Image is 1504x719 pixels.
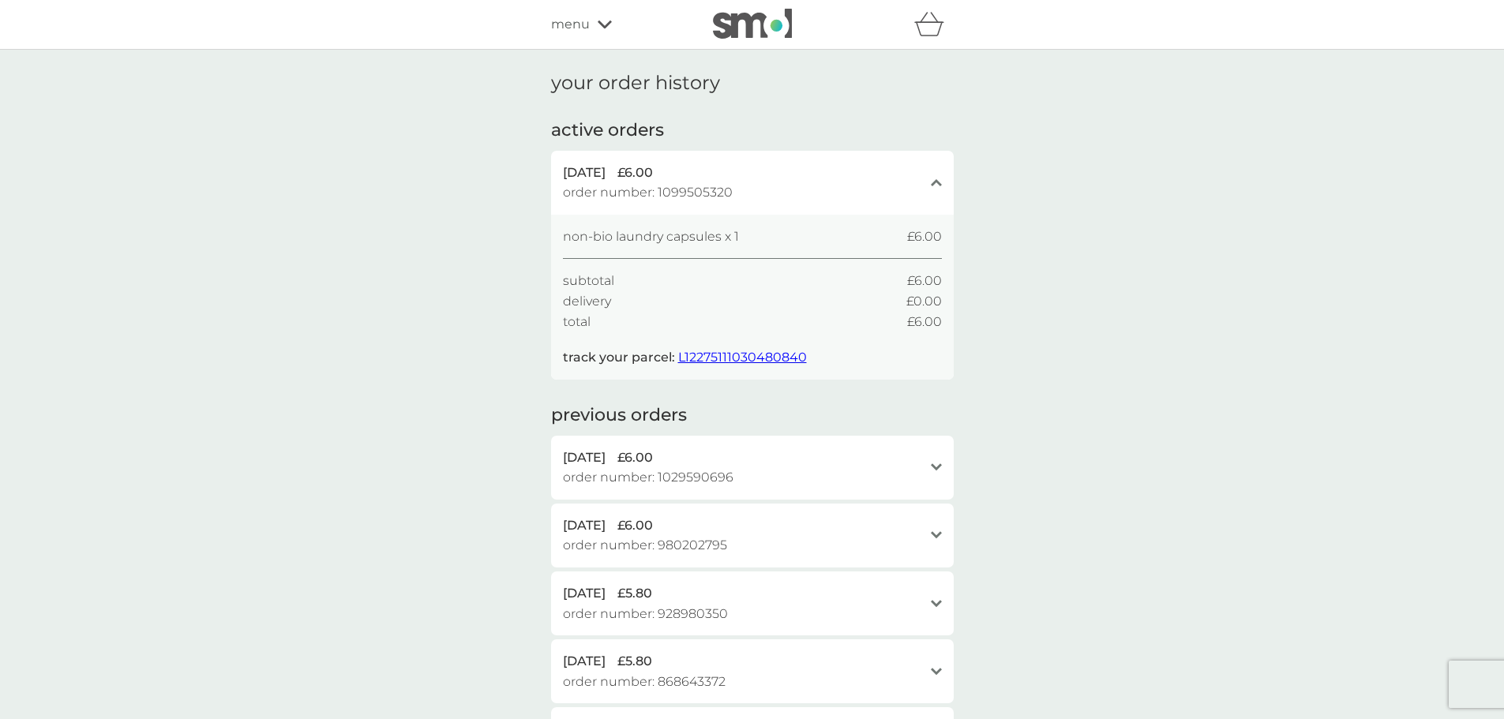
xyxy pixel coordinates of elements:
span: order number: 868643372 [563,672,726,692]
span: total [563,312,591,332]
span: £6.00 [907,312,942,332]
span: £6.00 [617,515,653,536]
span: order number: 1099505320 [563,182,733,203]
span: [DATE] [563,448,606,468]
span: non-bio laundry capsules x 1 [563,227,739,247]
span: subtotal [563,271,614,291]
span: £6.00 [907,227,942,247]
h2: active orders [551,118,664,143]
span: £6.00 [617,163,653,183]
span: £6.00 [617,448,653,468]
span: order number: 1029590696 [563,467,733,488]
img: smol [713,9,792,39]
span: menu [551,14,590,35]
span: [DATE] [563,651,606,672]
a: L12275111030480840 [678,350,807,365]
div: basket [914,9,954,40]
span: [DATE] [563,583,606,604]
p: track your parcel: [563,347,807,368]
span: £5.80 [617,583,652,604]
h2: previous orders [551,403,687,428]
span: £0.00 [906,291,942,312]
span: [DATE] [563,163,606,183]
span: [DATE] [563,515,606,536]
span: order number: 928980350 [563,604,728,624]
span: order number: 980202795 [563,535,727,556]
span: £6.00 [907,271,942,291]
h1: your order history [551,72,720,95]
span: delivery [563,291,611,312]
span: £5.80 [617,651,652,672]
